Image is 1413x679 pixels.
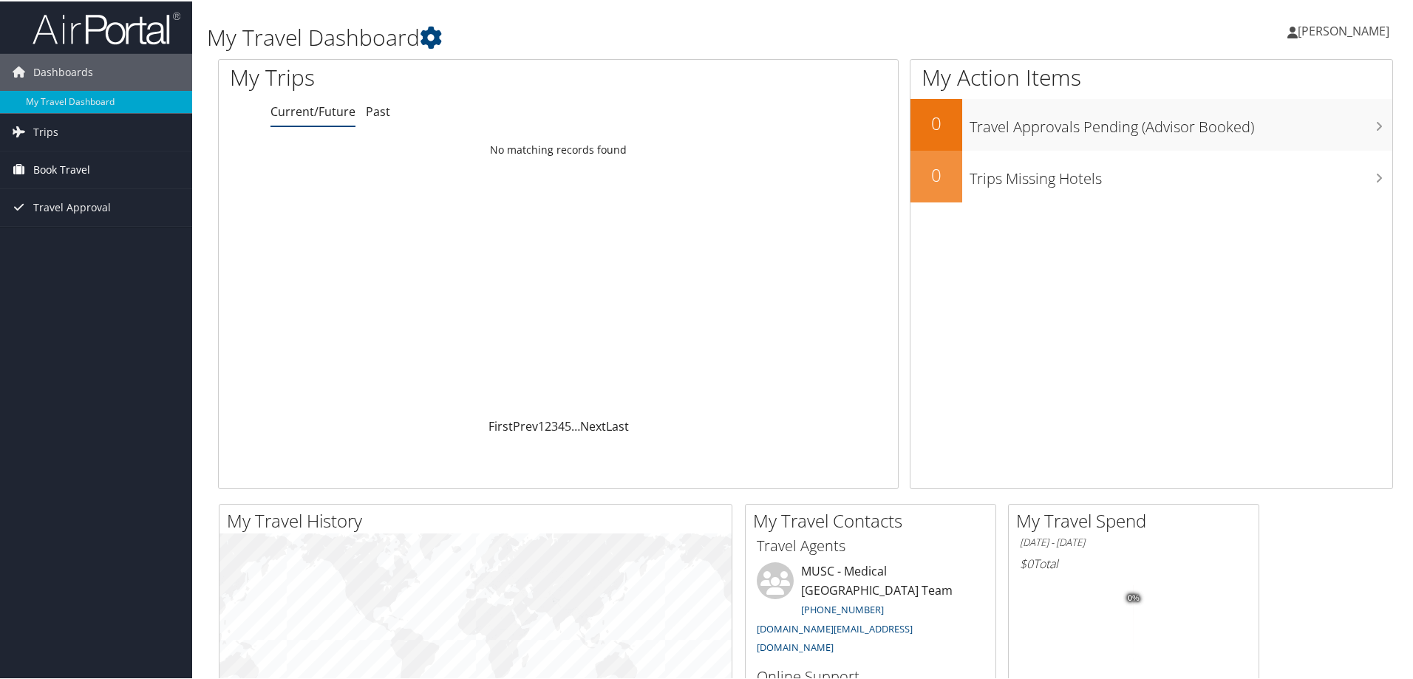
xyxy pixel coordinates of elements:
[970,160,1392,188] h3: Trips Missing Hotels
[565,417,571,433] a: 5
[757,621,913,653] a: [DOMAIN_NAME][EMAIL_ADDRESS][DOMAIN_NAME]
[753,507,995,532] h2: My Travel Contacts
[757,534,984,555] h3: Travel Agents
[545,417,551,433] a: 2
[33,112,58,149] span: Trips
[571,417,580,433] span: …
[1020,554,1033,570] span: $0
[749,561,992,659] li: MUSC - Medical [GEOGRAPHIC_DATA] Team
[1020,554,1247,570] h6: Total
[366,102,390,118] a: Past
[801,601,884,615] a: [PHONE_NUMBER]
[33,150,90,187] span: Book Travel
[270,102,355,118] a: Current/Future
[970,108,1392,136] h3: Travel Approvals Pending (Advisor Booked)
[488,417,513,433] a: First
[1298,21,1389,38] span: [PERSON_NAME]
[513,417,538,433] a: Prev
[580,417,606,433] a: Next
[230,61,604,92] h1: My Trips
[910,98,1392,149] a: 0Travel Approvals Pending (Advisor Booked)
[33,10,180,44] img: airportal-logo.png
[558,417,565,433] a: 4
[207,21,1005,52] h1: My Travel Dashboard
[551,417,558,433] a: 3
[33,52,93,89] span: Dashboards
[910,109,962,134] h2: 0
[910,61,1392,92] h1: My Action Items
[1128,593,1140,601] tspan: 0%
[606,417,629,433] a: Last
[1020,534,1247,548] h6: [DATE] - [DATE]
[538,417,545,433] a: 1
[219,135,898,162] td: No matching records found
[227,507,732,532] h2: My Travel History
[910,161,962,186] h2: 0
[33,188,111,225] span: Travel Approval
[1016,507,1259,532] h2: My Travel Spend
[1287,7,1404,52] a: [PERSON_NAME]
[910,149,1392,201] a: 0Trips Missing Hotels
